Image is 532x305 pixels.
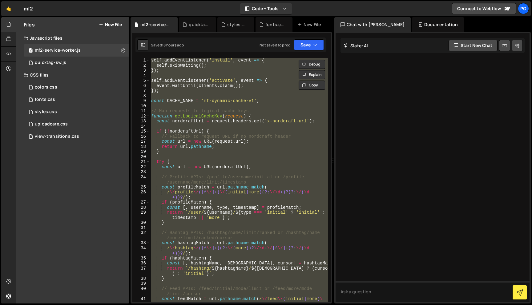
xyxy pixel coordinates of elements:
div: colors.css [35,85,57,90]
div: view-transitions.css [35,134,79,139]
div: CSS files [16,69,129,81]
div: 20 [132,154,150,160]
div: 38 [132,276,150,281]
div: 33 [132,240,150,246]
a: Connect to Webflow [452,3,516,14]
div: 8 [132,93,150,99]
div: 16238/44782.js [24,57,129,69]
div: fonts.css [265,22,285,28]
div: Chat with [PERSON_NAME] [334,17,411,32]
div: 29 [132,210,150,220]
button: Debug [299,60,325,69]
div: 9 [132,98,150,104]
div: 27 [132,200,150,205]
div: 18 hours ago [162,42,184,48]
div: 13 [132,119,150,124]
div: 1 [132,58,150,63]
div: 19 [132,149,150,154]
div: New File [297,22,323,28]
div: mf2 [24,5,33,12]
div: quicktag-sw.js [189,22,209,28]
button: Code + Tools [240,3,292,14]
button: Save [294,39,324,50]
div: 18 [132,144,150,149]
a: 🤙 [1,1,16,16]
div: mf2-service-worker.js [35,48,81,53]
div: 6 [132,83,150,89]
div: 28 [132,205,150,210]
div: 31 [132,225,150,231]
div: 12 [132,114,150,119]
h2: Slater AI [344,43,368,49]
div: 22 [132,164,150,170]
div: 32 [132,230,150,240]
a: Po [518,3,529,14]
div: 34 [132,246,150,256]
div: 4 [132,73,150,78]
div: 3 [132,68,150,73]
div: uploadcare.css [35,121,68,127]
div: fonts.css [35,97,55,102]
div: 10 [132,104,150,109]
div: quicktag-sw.js [35,60,66,65]
div: 5 [132,78,150,83]
div: 16238/43750.css [24,118,129,130]
div: 15 [132,129,150,134]
span: 0 [29,49,33,53]
div: 16238/43751.css [24,81,129,93]
div: 24 [132,175,150,185]
button: New File [99,22,122,27]
div: styles.css [35,109,57,115]
div: 26 [132,190,150,200]
button: Start new chat [449,40,498,51]
div: 16 [132,134,150,139]
div: 23 [132,169,150,175]
div: mf2-service-worker.js [140,22,170,28]
div: 14 [132,124,150,129]
div: 16238/43749.css [24,130,129,143]
h2: Files [24,21,35,28]
div: 30 [132,220,150,225]
div: 35 [132,256,150,261]
div: 7 [132,88,150,93]
div: 2 [132,63,150,68]
button: Explain [299,70,325,79]
button: Copy [299,81,325,90]
div: 16238/45019.js [24,44,129,57]
div: 21 [132,159,150,164]
div: 25 [132,185,150,190]
div: 16238/43752.css [24,93,129,106]
div: 39 [132,281,150,286]
div: 37 [132,266,150,276]
div: Saved [151,42,184,48]
div: 11 [132,109,150,114]
div: Not saved to prod [260,42,290,48]
div: 40 [132,286,150,296]
div: 17 [132,139,150,144]
div: Javascript files [16,32,129,44]
div: styles.css [227,22,247,28]
div: 16238/43748.css [24,106,129,118]
div: 36 [132,261,150,266]
div: Documentation [412,17,464,32]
